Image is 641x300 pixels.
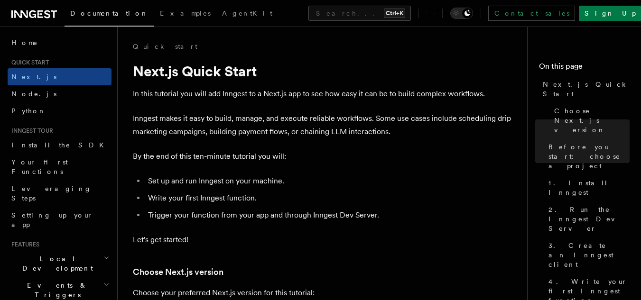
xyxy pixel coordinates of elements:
[548,178,630,197] span: 1. Install Inngest
[11,73,56,81] span: Next.js
[8,136,111,154] a: Install the SDK
[11,90,56,98] span: Node.js
[548,241,630,269] span: 3. Create an Inngest client
[548,205,630,233] span: 2. Run the Inngest Dev Server
[145,209,512,222] li: Trigger your function from your app and through Inngest Dev Server.
[216,3,278,26] a: AgentKit
[11,38,38,47] span: Home
[11,211,93,228] span: Setting up your app
[384,9,405,18] kbd: Ctrl+K
[8,154,111,180] a: Your first Functions
[154,3,216,26] a: Examples
[133,286,512,300] p: Choose your preferred Next.js version for this tutorial:
[133,233,512,246] p: Let's get started!
[133,63,512,80] h1: Next.js Quick Start
[8,102,111,119] a: Python
[8,254,103,273] span: Local Development
[8,85,111,102] a: Node.js
[65,3,154,27] a: Documentation
[450,8,473,19] button: Toggle dark mode
[308,6,411,21] button: Search...Ctrl+K
[543,80,630,99] span: Next.js Quick Start
[133,150,512,163] p: By the end of this ten-minute tutorial you will:
[539,61,630,76] h4: On this page
[488,6,575,21] a: Contact sales
[8,180,111,207] a: Leveraging Steps
[554,106,630,135] span: Choose Next.js version
[539,76,630,102] a: Next.js Quick Start
[8,241,39,248] span: Features
[8,34,111,51] a: Home
[145,174,512,188] li: Set up and run Inngest on your machine.
[545,237,630,273] a: 3. Create an Inngest client
[8,207,111,233] a: Setting up your app
[222,9,272,17] span: AgentKit
[545,138,630,174] a: Before you start: choose a project
[8,59,49,66] span: Quick start
[11,185,92,202] span: Leveraging Steps
[8,68,111,85] a: Next.js
[70,9,149,17] span: Documentation
[11,158,68,175] span: Your first Functions
[145,191,512,205] li: Write your first Inngest function.
[545,201,630,237] a: 2. Run the Inngest Dev Server
[11,107,46,115] span: Python
[11,141,110,149] span: Install the SDK
[548,142,630,171] span: Before you start: choose a project
[160,9,211,17] span: Examples
[133,42,197,51] a: Quick start
[8,250,111,277] button: Local Development
[550,102,630,138] a: Choose Next.js version
[545,174,630,201] a: 1. Install Inngest
[8,127,53,135] span: Inngest tour
[133,87,512,100] p: In this tutorial you will add Inngest to a Next.js app to see how easy it can be to build complex...
[133,112,512,138] p: Inngest makes it easy to build, manage, and execute reliable workflows. Some use cases include sc...
[133,265,223,279] a: Choose Next.js version
[8,281,103,300] span: Events & Triggers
